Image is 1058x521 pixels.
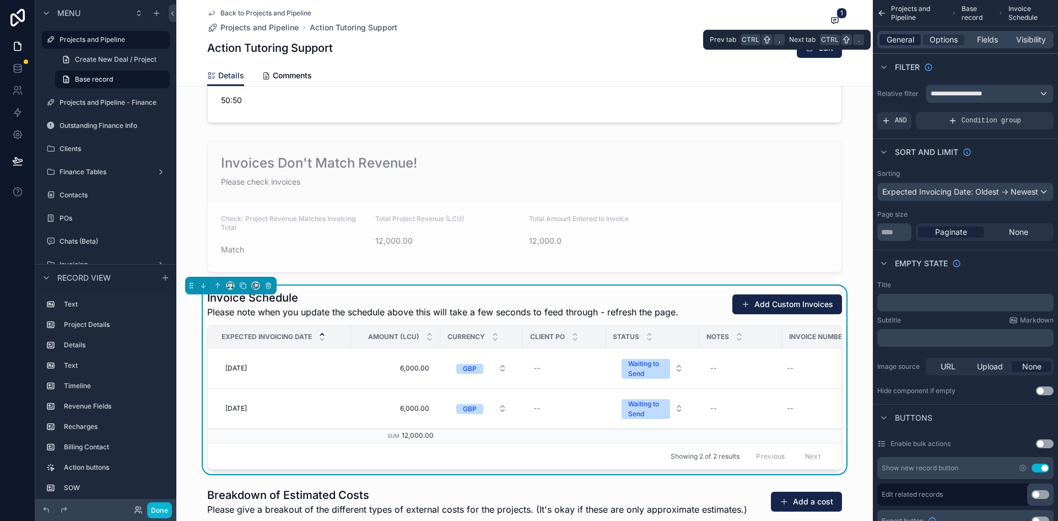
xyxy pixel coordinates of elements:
[890,439,951,448] label: Enable bulk actions
[57,272,111,283] span: Record view
[42,31,170,49] a: Projects and Pipeline
[310,22,397,33] a: Action Tutoring Support
[534,404,541,413] div: --
[828,14,842,28] button: 1
[775,35,784,44] span: ,
[60,237,168,246] label: Chats (Beta)
[789,35,816,44] span: Next tab
[42,117,170,135] a: Outstanding Finance Info
[710,404,717,413] div: --
[75,55,156,64] span: Create New Deal / Project
[891,4,947,22] span: Projects and Pipeline
[1009,316,1054,325] a: Markdown
[935,227,967,238] span: Paginate
[1016,34,1046,45] span: Visibility
[854,35,863,44] span: .
[55,71,170,88] a: Base record
[895,412,932,423] span: Buttons
[878,183,1053,201] div: Expected Invoicing Date: Oldest -> Newest
[75,75,113,84] span: Base record
[930,34,958,45] span: Options
[60,144,168,153] label: Clients
[147,502,172,518] button: Done
[64,463,165,472] label: Action buttons
[710,35,736,44] span: Prev tab
[60,260,152,269] label: Invoicing
[64,402,165,411] label: Revenue Fields
[962,4,994,22] span: Base record
[207,40,333,56] h1: Action Tutoring Support
[820,34,840,45] span: Ctrl
[977,34,998,45] span: Fields
[941,361,956,372] span: URL
[60,121,168,130] label: Outstanding Finance Info
[64,382,165,390] label: Timeline
[628,359,663,379] div: Waiting to Send
[64,320,165,329] label: Project Details
[530,332,565,341] span: Client PO
[57,8,80,19] span: Menu
[877,329,1054,347] div: scrollable content
[60,98,168,107] label: Projects and Pipeline - Finance
[60,35,163,44] label: Projects and Pipeline
[368,332,419,341] span: Amount (LCU)
[877,386,956,395] div: Hide component if empty
[35,291,176,499] div: scrollable content
[1020,316,1054,325] span: Markdown
[447,399,516,418] button: Select Button
[42,140,170,158] a: Clients
[877,210,908,219] label: Page size
[836,8,847,19] span: 1
[225,364,247,373] span: [DATE]
[741,34,760,45] span: Ctrl
[64,484,165,492] label: SOW
[882,464,958,472] div: Show new record button
[218,70,244,81] span: Details
[447,332,485,341] span: Currency
[895,116,907,125] span: AND
[877,362,921,371] label: Image source
[895,258,948,269] span: Empty state
[362,364,429,373] span: 6,000.00
[613,394,692,423] button: Select Button
[882,490,943,499] label: Edit related records
[877,281,891,289] label: Title
[977,361,1003,372] span: Upload
[534,364,541,373] div: --
[887,34,914,45] span: General
[42,233,170,250] a: Chats (Beta)
[222,332,312,341] span: Expected Invoicing Date
[60,214,168,223] label: POs
[64,443,165,452] label: Billing Contact
[64,361,165,370] label: Text
[42,94,170,111] a: Projects and Pipeline - Finance
[42,163,170,181] a: Finance Tables
[710,364,717,373] div: --
[706,332,729,341] span: Notes
[787,404,793,413] div: --
[671,452,739,461] span: Showing 2 of 2 results
[613,353,692,383] button: Select Button
[64,422,165,431] label: Recharges
[463,364,477,374] div: GBP
[225,404,247,413] span: [DATE]
[42,186,170,204] a: Contacts
[362,404,429,413] span: 6,000.00
[732,294,842,314] button: Add Custom Invoices
[789,332,846,341] span: Invoice Number
[1022,361,1041,372] span: None
[787,364,793,373] div: --
[42,256,170,273] a: Invoicing
[447,358,516,378] button: Select Button
[262,66,312,88] a: Comments
[207,305,678,319] span: Please note when you update the schedule above this will take a few seconds to feed through - ref...
[55,51,170,68] a: Create New Deal / Project
[877,316,901,325] label: Subtitle
[402,431,434,439] span: 12,000.00
[60,168,152,176] label: Finance Tables
[877,294,1054,311] div: scrollable content
[962,116,1021,125] span: Condition group
[220,22,299,33] span: Projects and Pipeline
